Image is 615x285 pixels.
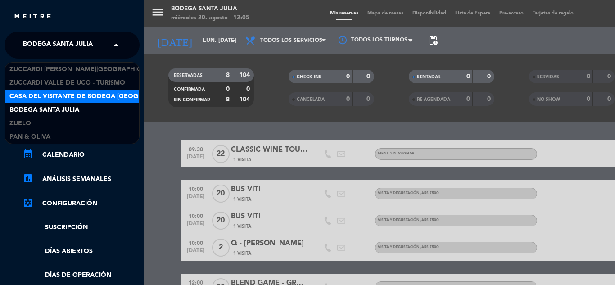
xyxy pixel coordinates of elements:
img: MEITRE [14,14,52,20]
span: pending_actions [428,35,439,46]
span: Casa del Visitante de Bodega [GEOGRAPHIC_DATA][PERSON_NAME] [9,91,236,102]
i: calendar_month [23,149,33,159]
a: Días de Operación [23,270,140,280]
a: calendar_monthCalendario [23,149,140,160]
a: Configuración [23,198,140,209]
span: Bodega Santa Julia [23,36,93,54]
span: Zuccardi [PERSON_NAME][GEOGRAPHIC_DATA] - Restaurant [PERSON_NAME][GEOGRAPHIC_DATA] [9,64,330,75]
span: Zuelo [9,118,31,129]
a: assessmentANÁLISIS SEMANALES [23,174,140,185]
a: Suscripción [23,222,140,233]
span: Zuccardi Valle de Uco - Turismo [9,78,125,88]
i: settings_applications [23,197,33,208]
a: Días abiertos [23,246,140,257]
span: Pan & Oliva [9,132,50,142]
span: Bodega Santa Julia [9,105,79,115]
i: assessment [23,173,33,184]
